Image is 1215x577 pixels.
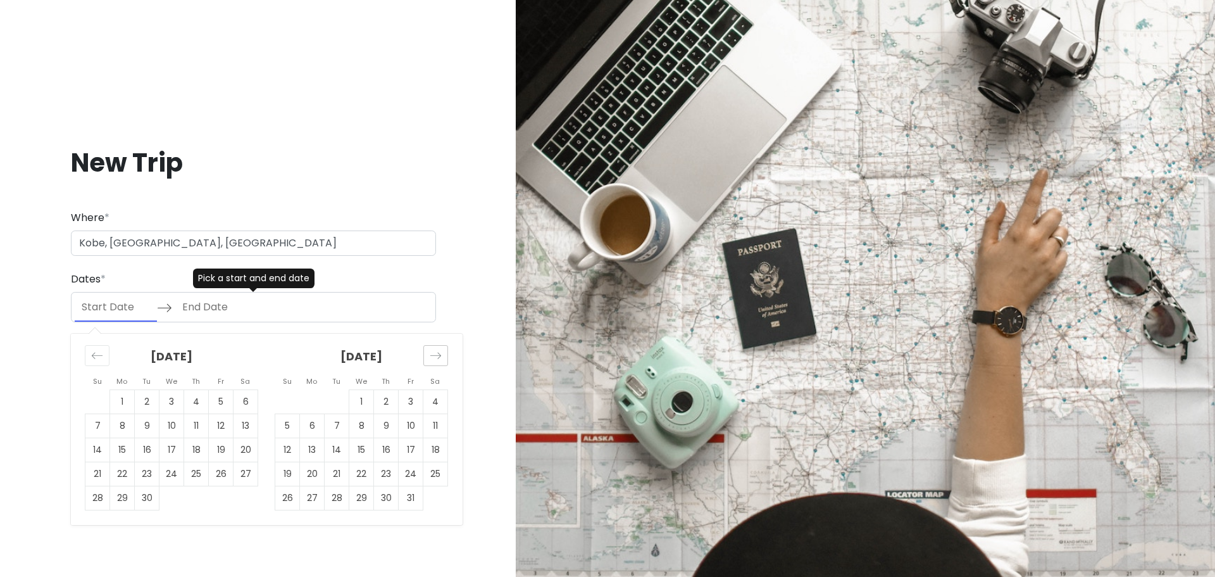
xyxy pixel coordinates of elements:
td: Choose Friday, September 5, 2025 as your check-in date. It’s available. [209,390,234,414]
td: Choose Saturday, October 11, 2025 as your check-in date. It’s available. [423,414,448,438]
div: Pick a start and end date [193,269,315,288]
td: Choose Saturday, October 18, 2025 as your check-in date. It’s available. [423,438,448,462]
strong: [DATE] [340,348,382,364]
input: City (e.g., New York) [71,231,436,256]
td: Choose Monday, October 6, 2025 as your check-in date. It’s available. [300,414,325,438]
td: Choose Sunday, October 19, 2025 as your check-in date. It’s available. [275,462,300,486]
td: Choose Wednesday, September 3, 2025 as your check-in date. It’s available. [159,390,184,414]
small: Mo [116,376,127,386]
td: Choose Tuesday, September 9, 2025 as your check-in date. It’s available. [135,414,159,438]
small: Fr [408,376,414,386]
input: End Date [175,293,258,322]
small: Tu [332,376,340,386]
td: Choose Friday, October 24, 2025 as your check-in date. It’s available. [399,462,423,486]
small: Sa [430,376,440,386]
td: Choose Saturday, September 13, 2025 as your check-in date. It’s available. [234,414,258,438]
td: Choose Sunday, October 12, 2025 as your check-in date. It’s available. [275,438,300,462]
td: Choose Thursday, October 16, 2025 as your check-in date. It’s available. [374,438,399,462]
td: Choose Wednesday, September 17, 2025 as your check-in date. It’s available. [159,438,184,462]
td: Choose Wednesday, October 22, 2025 as your check-in date. It’s available. [349,462,374,486]
small: Th [382,376,390,386]
td: Choose Thursday, October 2, 2025 as your check-in date. It’s available. [374,390,399,414]
td: Choose Tuesday, October 14, 2025 as your check-in date. It’s available. [325,438,349,462]
small: Th [192,376,200,386]
small: Sa [240,376,250,386]
td: Choose Tuesday, October 28, 2025 as your check-in date. It’s available. [325,486,349,510]
td: Choose Saturday, October 4, 2025 as your check-in date. It’s available. [423,390,448,414]
td: Choose Tuesday, September 23, 2025 as your check-in date. It’s available. [135,462,159,486]
div: Calendar [71,334,463,525]
td: Choose Friday, October 3, 2025 as your check-in date. It’s available. [399,390,423,414]
label: Dates [71,271,106,288]
input: Start Date [75,293,157,322]
td: Choose Friday, September 12, 2025 as your check-in date. It’s available. [209,414,234,438]
td: Choose Wednesday, October 8, 2025 as your check-in date. It’s available. [349,414,374,438]
small: We [356,376,367,386]
td: Choose Monday, September 1, 2025 as your check-in date. It’s available. [110,390,135,414]
small: Su [93,376,102,386]
td: Choose Monday, September 29, 2025 as your check-in date. It’s available. [110,486,135,510]
td: Choose Thursday, October 23, 2025 as your check-in date. It’s available. [374,462,399,486]
td: Choose Friday, September 19, 2025 as your check-in date. It’s available. [209,438,234,462]
td: Choose Monday, September 22, 2025 as your check-in date. It’s available. [110,462,135,486]
h1: New Trip [71,146,436,179]
td: Choose Friday, October 31, 2025 as your check-in date. It’s available. [399,486,423,510]
td: Choose Saturday, September 6, 2025 as your check-in date. It’s available. [234,390,258,414]
small: Fr [218,376,224,386]
td: Choose Wednesday, September 10, 2025 as your check-in date. It’s available. [159,414,184,438]
td: Choose Monday, October 20, 2025 as your check-in date. It’s available. [300,462,325,486]
td: Choose Friday, October 10, 2025 as your check-in date. It’s available. [399,414,423,438]
td: Choose Saturday, October 25, 2025 as your check-in date. It’s available. [423,462,448,486]
div: Move backward to switch to the previous month. [85,345,109,366]
td: Choose Thursday, October 30, 2025 as your check-in date. It’s available. [374,486,399,510]
td: Choose Monday, October 27, 2025 as your check-in date. It’s available. [300,486,325,510]
td: Choose Sunday, September 7, 2025 as your check-in date. It’s available. [85,414,110,438]
td: Choose Wednesday, October 29, 2025 as your check-in date. It’s available. [349,486,374,510]
td: Choose Sunday, September 28, 2025 as your check-in date. It’s available. [85,486,110,510]
td: Choose Sunday, September 21, 2025 as your check-in date. It’s available. [85,462,110,486]
td: Choose Thursday, September 4, 2025 as your check-in date. It’s available. [184,390,209,414]
td: Choose Wednesday, October 1, 2025 as your check-in date. It’s available. [349,390,374,414]
small: Mo [306,376,317,386]
td: Choose Friday, October 17, 2025 as your check-in date. It’s available. [399,438,423,462]
td: Choose Friday, September 26, 2025 as your check-in date. It’s available. [209,462,234,486]
td: Choose Monday, October 13, 2025 as your check-in date. It’s available. [300,438,325,462]
td: Choose Monday, September 8, 2025 as your check-in date. It’s available. [110,414,135,438]
td: Choose Thursday, October 9, 2025 as your check-in date. It’s available. [374,414,399,438]
td: Choose Thursday, September 18, 2025 as your check-in date. It’s available. [184,438,209,462]
small: Tu [142,376,151,386]
label: Where [71,210,109,226]
div: Move forward to switch to the next month. [423,345,448,366]
strong: [DATE] [151,348,192,364]
td: Choose Thursday, September 25, 2025 as your check-in date. It’s available. [184,462,209,486]
td: Choose Tuesday, September 2, 2025 as your check-in date. It’s available. [135,390,159,414]
td: Choose Tuesday, September 16, 2025 as your check-in date. It’s available. [135,438,159,462]
td: Choose Wednesday, October 15, 2025 as your check-in date. It’s available. [349,438,374,462]
td: Choose Sunday, September 14, 2025 as your check-in date. It’s available. [85,438,110,462]
td: Choose Tuesday, October 7, 2025 as your check-in date. It’s available. [325,414,349,438]
td: Choose Saturday, September 27, 2025 as your check-in date. It’s available. [234,462,258,486]
td: Choose Sunday, October 26, 2025 as your check-in date. It’s available. [275,486,300,510]
small: We [166,376,177,386]
td: Choose Saturday, September 20, 2025 as your check-in date. It’s available. [234,438,258,462]
small: Su [283,376,292,386]
td: Choose Tuesday, September 30, 2025 as your check-in date. It’s available. [135,486,159,510]
td: Choose Sunday, October 5, 2025 as your check-in date. It’s available. [275,414,300,438]
td: Choose Thursday, September 11, 2025 as your check-in date. It’s available. [184,414,209,438]
td: Choose Tuesday, October 21, 2025 as your check-in date. It’s available. [325,462,349,486]
td: Choose Wednesday, September 24, 2025 as your check-in date. It’s available. [159,462,184,486]
td: Choose Monday, September 15, 2025 as your check-in date. It’s available. [110,438,135,462]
